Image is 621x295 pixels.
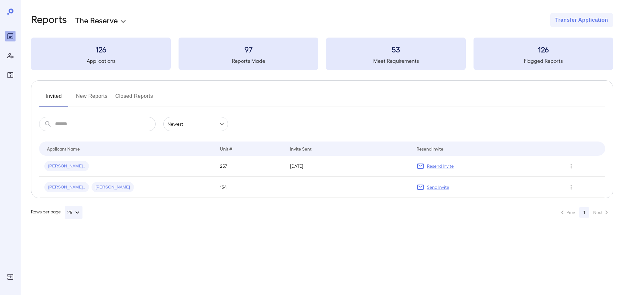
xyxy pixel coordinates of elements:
[65,206,82,219] button: 25
[31,57,171,65] h5: Applications
[285,156,411,177] td: [DATE]
[75,15,118,25] p: The Reserve
[566,182,576,192] button: Row Actions
[31,38,613,70] summary: 126Applications97Reports Made53Meet Requirements126Flagged Reports
[5,70,16,80] div: FAQ
[326,57,466,65] h5: Meet Requirements
[92,184,134,190] span: [PERSON_NAME]
[44,184,89,190] span: [PERSON_NAME]..
[215,156,285,177] td: 257
[427,184,449,190] p: Send Invite
[5,51,16,61] div: Manage Users
[326,44,466,54] h3: 53
[163,117,228,131] div: Newest
[179,57,318,65] h5: Reports Made
[474,44,613,54] h3: 126
[417,145,443,153] div: Resend Invite
[31,44,171,54] h3: 126
[579,207,589,218] button: page 1
[76,91,108,107] button: New Reports
[47,145,80,153] div: Applicant Name
[39,91,68,107] button: Invited
[5,272,16,282] div: Log Out
[5,31,16,41] div: Reports
[115,91,153,107] button: Closed Reports
[290,145,311,153] div: Invite Sent
[556,207,613,218] nav: pagination navigation
[427,163,454,169] p: Resend Invite
[44,163,89,169] span: [PERSON_NAME]..
[550,13,613,27] button: Transfer Application
[220,145,232,153] div: Unit #
[474,57,613,65] h5: Flagged Reports
[179,44,318,54] h3: 97
[31,13,67,27] h2: Reports
[215,177,285,198] td: 134
[31,206,82,219] div: Rows per page
[566,161,576,171] button: Row Actions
